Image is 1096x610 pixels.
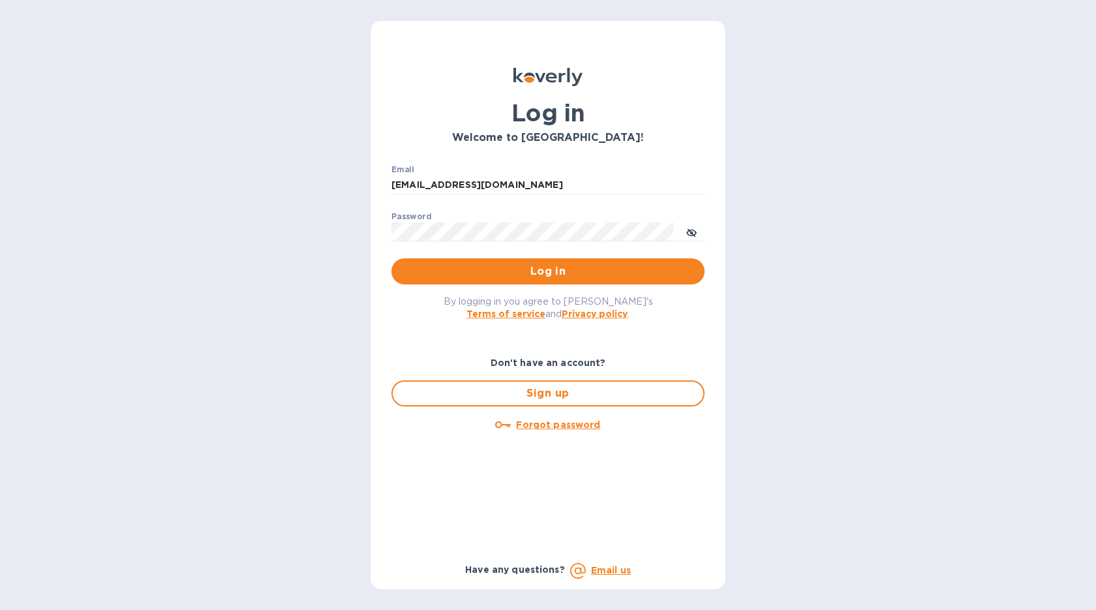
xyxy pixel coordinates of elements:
[391,132,705,144] h3: Welcome to [GEOGRAPHIC_DATA]!
[513,68,583,86] img: Koverly
[391,380,705,406] button: Sign up
[391,99,705,127] h1: Log in
[516,419,600,430] u: Forgot password
[591,565,631,575] a: Email us
[465,564,565,575] b: Have any questions?
[444,296,653,319] span: By logging in you agree to [PERSON_NAME]'s and .
[402,264,694,279] span: Log in
[403,386,693,401] span: Sign up
[391,166,414,174] label: Email
[391,258,705,284] button: Log in
[466,309,545,319] a: Terms of service
[391,175,705,195] input: Enter email address
[678,219,705,245] button: toggle password visibility
[562,309,628,319] a: Privacy policy
[391,213,431,221] label: Password
[491,358,606,368] b: Don't have an account?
